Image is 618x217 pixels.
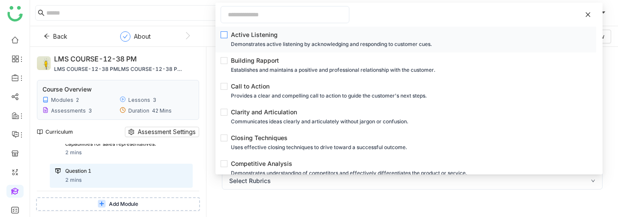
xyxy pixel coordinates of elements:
[231,40,586,49] div: Demonstrates active listening by acknowledging and responding to customer cues.
[88,107,92,114] div: 3
[51,97,73,103] div: Modules
[109,200,138,208] span: Add Module
[231,117,586,126] div: Communicates ideas clearly and articulately without jargon or confusion.
[231,168,586,178] div: Demonstrates understanding of competitors and effectively differentiates the product or service.
[231,56,586,65] div: Building Rapport
[65,176,82,184] div: 2 mins
[54,65,182,73] div: LMS COURSE-12-38 PMLMS COURSE-12-38 PMLMS COURSE-12-38 PM
[65,167,173,175] div: Question 1
[55,168,61,174] img: pitch.svg
[120,31,151,47] div: About
[222,172,603,189] div: Select Rubrics
[231,82,586,91] div: Call to Action
[152,107,172,114] div: 42 Mins
[134,31,151,42] div: About
[231,143,586,152] div: Uses effective closing techniques to drive toward a successful outcome.
[37,128,73,135] div: Curriculum
[65,149,82,157] div: 2 mins
[7,6,23,21] img: logo
[42,86,92,93] div: Course Overview
[231,30,586,40] div: Active Listening
[138,127,196,137] span: Assessment Settings
[231,159,586,168] div: Competitive Analysis
[153,97,156,103] div: 3
[76,97,79,103] div: 2
[37,30,74,43] button: Back
[125,127,199,137] button: Assessment Settings
[231,65,586,75] div: Establishes and maintains a positive and professional relationship with the customer.
[53,32,67,41] span: Back
[231,91,586,101] div: Provides a clear and compelling call to action to guide the customer's next steps.
[231,107,586,117] div: Clarity and Articulation
[128,107,149,114] div: Duration
[128,97,150,103] div: Lessons
[231,133,586,143] div: Closing Techniques
[36,197,200,211] button: Add Module
[54,54,182,65] div: LMS COURSE-12-38 PM
[51,107,86,114] div: Assessments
